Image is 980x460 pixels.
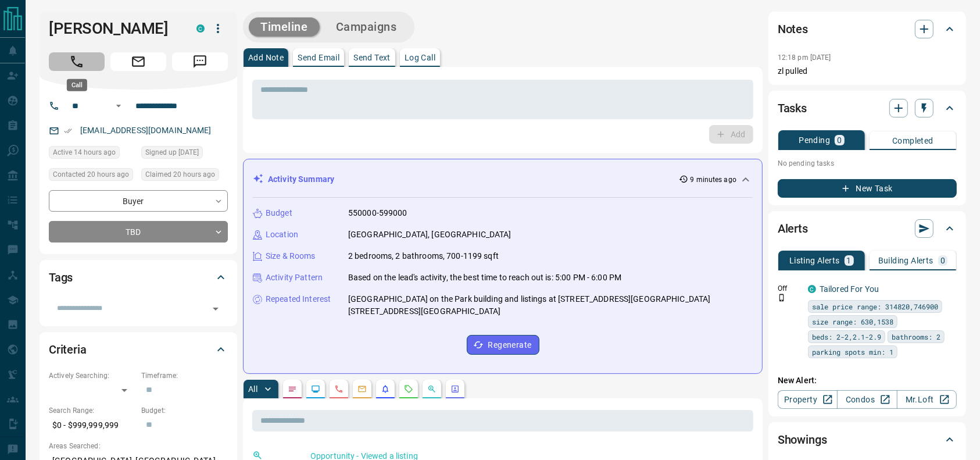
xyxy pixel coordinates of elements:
[353,54,391,62] p: Send Text
[141,146,228,162] div: Sun Oct 18 2020
[334,384,344,394] svg: Calls
[812,301,938,312] span: sale price range: 314820,746900
[49,263,228,291] div: Tags
[266,207,292,219] p: Budget
[348,207,407,219] p: 550000-599000
[381,384,390,394] svg: Listing Alerts
[812,331,881,343] span: beds: 2-2,2.1-2.9
[778,94,957,122] div: Tasks
[778,390,838,409] a: Property
[110,52,166,71] span: Email
[172,52,228,71] span: Message
[49,190,228,212] div: Buyer
[49,168,135,184] div: Mon Aug 11 2025
[266,272,323,284] p: Activity Pattern
[67,79,87,91] div: Call
[789,256,840,265] p: Listing Alerts
[266,229,298,241] p: Location
[80,126,212,135] a: [EMAIL_ADDRESS][DOMAIN_NAME]
[778,219,808,238] h2: Alerts
[892,331,940,343] span: bathrooms: 2
[812,316,893,327] span: size range: 630,1538
[357,384,367,394] svg: Emails
[348,250,499,262] p: 2 bedrooms, 2 bathrooms, 700-1199 sqft
[878,256,933,265] p: Building Alerts
[348,272,621,284] p: Based on the lead's activity, the best time to reach out is: 5:00 PM - 6:00 PM
[248,54,284,62] p: Add Note
[49,340,87,359] h2: Criteria
[49,336,228,363] div: Criteria
[266,250,316,262] p: Size & Rooms
[141,168,228,184] div: Mon Aug 11 2025
[141,370,228,381] p: Timeframe:
[248,385,257,393] p: All
[778,54,831,62] p: 12:18 pm [DATE]
[53,147,116,158] span: Active 14 hours ago
[778,15,957,43] div: Notes
[253,169,753,190] div: Activity Summary9 minutes ago
[778,426,957,454] div: Showings
[812,346,893,358] span: parking spots min: 1
[467,335,539,355] button: Regenerate
[266,293,331,305] p: Repeated Interest
[288,384,297,394] svg: Notes
[49,441,228,451] p: Areas Searched:
[49,52,105,71] span: Call
[940,256,945,265] p: 0
[778,215,957,243] div: Alerts
[348,293,753,318] p: [GEOGRAPHIC_DATA] on the Park building and listings at [STREET_ADDRESS][GEOGRAPHIC_DATA][STREET_A...
[145,147,199,158] span: Signed up [DATE]
[49,416,135,435] p: $0 - $999,999,999
[778,65,957,77] p: zl pulled
[141,405,228,416] p: Budget:
[49,146,135,162] div: Mon Aug 11 2025
[49,370,135,381] p: Actively Searching:
[145,169,215,180] span: Claimed 20 hours ago
[49,221,228,243] div: TBD
[268,173,334,186] p: Activity Summary
[778,283,801,294] p: Off
[778,20,808,38] h2: Notes
[404,384,413,394] svg: Requests
[53,169,129,180] span: Contacted 20 hours ago
[450,384,460,394] svg: Agent Actions
[691,174,736,185] p: 9 minutes ago
[405,54,435,62] p: Log Call
[249,17,320,37] button: Timeline
[778,155,957,172] p: No pending tasks
[311,384,320,394] svg: Lead Browsing Activity
[778,99,807,117] h2: Tasks
[837,390,897,409] a: Condos
[208,301,224,317] button: Open
[298,54,339,62] p: Send Email
[49,19,179,38] h1: [PERSON_NAME]
[348,229,512,241] p: [GEOGRAPHIC_DATA], [GEOGRAPHIC_DATA]
[64,127,72,135] svg: Email Verified
[837,136,842,144] p: 0
[324,17,409,37] button: Campaigns
[196,24,205,33] div: condos.ca
[820,284,879,294] a: Tailored For You
[778,430,827,449] h2: Showings
[892,137,933,145] p: Completed
[49,268,73,287] h2: Tags
[778,375,957,387] p: New Alert:
[427,384,437,394] svg: Opportunities
[112,99,126,113] button: Open
[897,390,957,409] a: Mr.Loft
[847,256,852,265] p: 1
[778,179,957,198] button: New Task
[49,405,135,416] p: Search Range:
[799,136,830,144] p: Pending
[778,294,786,302] svg: Push Notification Only
[808,285,816,293] div: condos.ca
